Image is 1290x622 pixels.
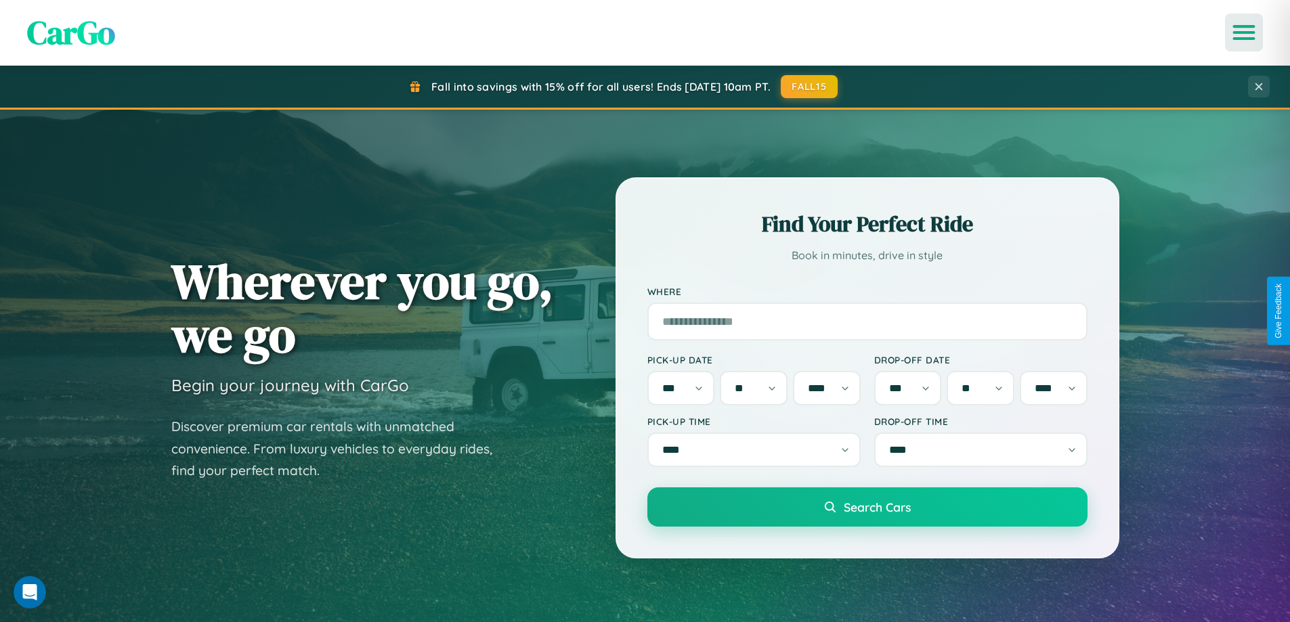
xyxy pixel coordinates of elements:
[1225,14,1263,51] button: Open menu
[874,416,1088,427] label: Drop-off Time
[874,354,1088,365] label: Drop-off Date
[27,10,115,55] span: CarGo
[1274,284,1283,338] div: Give Feedback
[844,499,911,514] span: Search Cars
[647,209,1088,239] h2: Find Your Perfect Ride
[647,416,861,427] label: Pick-up Time
[647,246,1088,265] p: Book in minutes, drive in style
[431,80,771,93] span: Fall into savings with 15% off for all users! Ends [DATE] 10am PT.
[781,75,838,98] button: FALL15
[647,487,1088,527] button: Search Cars
[647,286,1088,297] label: Where
[171,375,409,395] h3: Begin your journey with CarGo
[171,416,510,482] p: Discover premium car rentals with unmatched convenience. From luxury vehicles to everyday rides, ...
[647,354,861,365] label: Pick-up Date
[171,254,553,361] h1: Wherever you go, we go
[14,576,46,608] iframe: Intercom live chat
